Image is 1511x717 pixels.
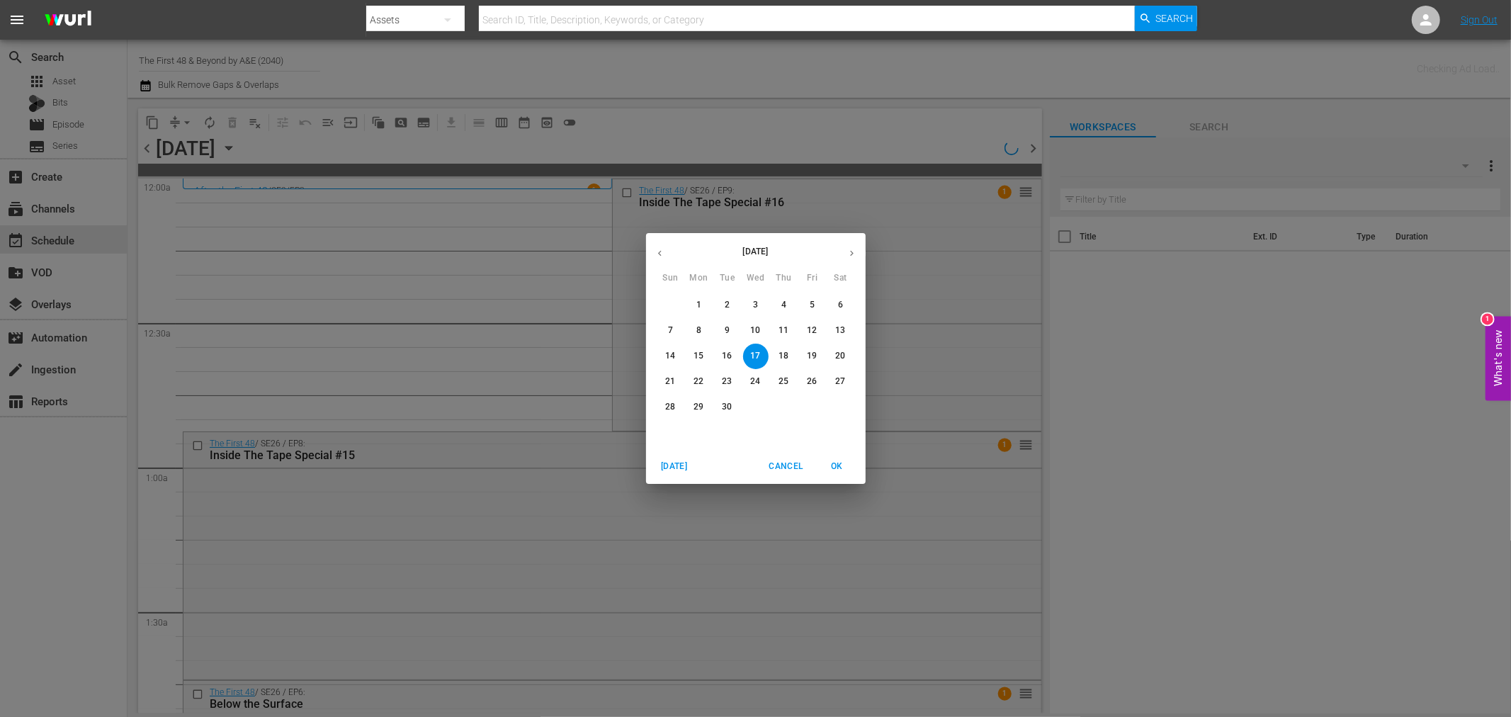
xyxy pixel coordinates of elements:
button: 26 [800,369,825,395]
p: 29 [694,401,703,413]
span: Sat [828,271,854,286]
button: Cancel [763,455,808,478]
span: Cancel [769,459,803,474]
button: 25 [771,369,797,395]
a: Sign Out [1461,14,1498,26]
p: 22 [694,376,703,388]
button: 3 [743,293,769,318]
button: 13 [828,318,854,344]
button: 28 [658,395,684,420]
p: 19 [807,350,817,362]
p: 20 [835,350,845,362]
p: 13 [835,324,845,337]
button: 22 [686,369,712,395]
p: 18 [779,350,788,362]
p: 16 [722,350,732,362]
p: 23 [722,376,732,388]
p: [DATE] [674,245,838,258]
button: 12 [800,318,825,344]
button: 5 [800,293,825,318]
p: 11 [779,324,788,337]
span: Thu [771,271,797,286]
p: 24 [750,376,760,388]
button: 30 [715,395,740,420]
button: 20 [828,344,854,369]
p: 7 [668,324,673,337]
p: 5 [810,299,815,311]
button: 21 [658,369,684,395]
span: [DATE] [657,459,691,474]
p: 12 [807,324,817,337]
button: 8 [686,318,712,344]
span: Search [1156,6,1194,31]
button: 27 [828,369,854,395]
p: 27 [835,376,845,388]
p: 26 [807,376,817,388]
button: OK [815,455,860,478]
p: 1 [696,299,701,311]
p: 8 [696,324,701,337]
button: 19 [800,344,825,369]
button: 7 [658,318,684,344]
button: 4 [771,293,797,318]
p: 14 [665,350,675,362]
p: 2 [725,299,730,311]
button: 9 [715,318,740,344]
p: 15 [694,350,703,362]
span: Sun [658,271,684,286]
p: 30 [722,401,732,413]
button: 23 [715,369,740,395]
p: 4 [781,299,786,311]
p: 9 [725,324,730,337]
span: menu [9,11,26,28]
p: 25 [779,376,788,388]
button: 24 [743,369,769,395]
p: 10 [750,324,760,337]
button: 1 [686,293,712,318]
button: 15 [686,344,712,369]
span: OK [820,459,854,474]
button: 10 [743,318,769,344]
p: 3 [753,299,758,311]
button: 2 [715,293,740,318]
div: 1 [1482,314,1493,325]
button: 17 [743,344,769,369]
span: Wed [743,271,769,286]
p: 21 [665,376,675,388]
p: 17 [750,350,760,362]
p: 28 [665,401,675,413]
button: 18 [771,344,797,369]
img: ans4CAIJ8jUAAAAAAAAAAAAAAAAAAAAAAAAgQb4GAAAAAAAAAAAAAAAAAAAAAAAAJMjXAAAAAAAAAAAAAAAAAAAAAAAAgAT5G... [34,4,102,37]
span: Tue [715,271,740,286]
button: 14 [658,344,684,369]
button: 11 [771,318,797,344]
button: 6 [828,293,854,318]
span: Fri [800,271,825,286]
p: 6 [838,299,843,311]
span: Mon [686,271,712,286]
button: 16 [715,344,740,369]
button: 29 [686,395,712,420]
button: Open Feedback Widget [1485,317,1511,401]
button: [DATE] [652,455,697,478]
